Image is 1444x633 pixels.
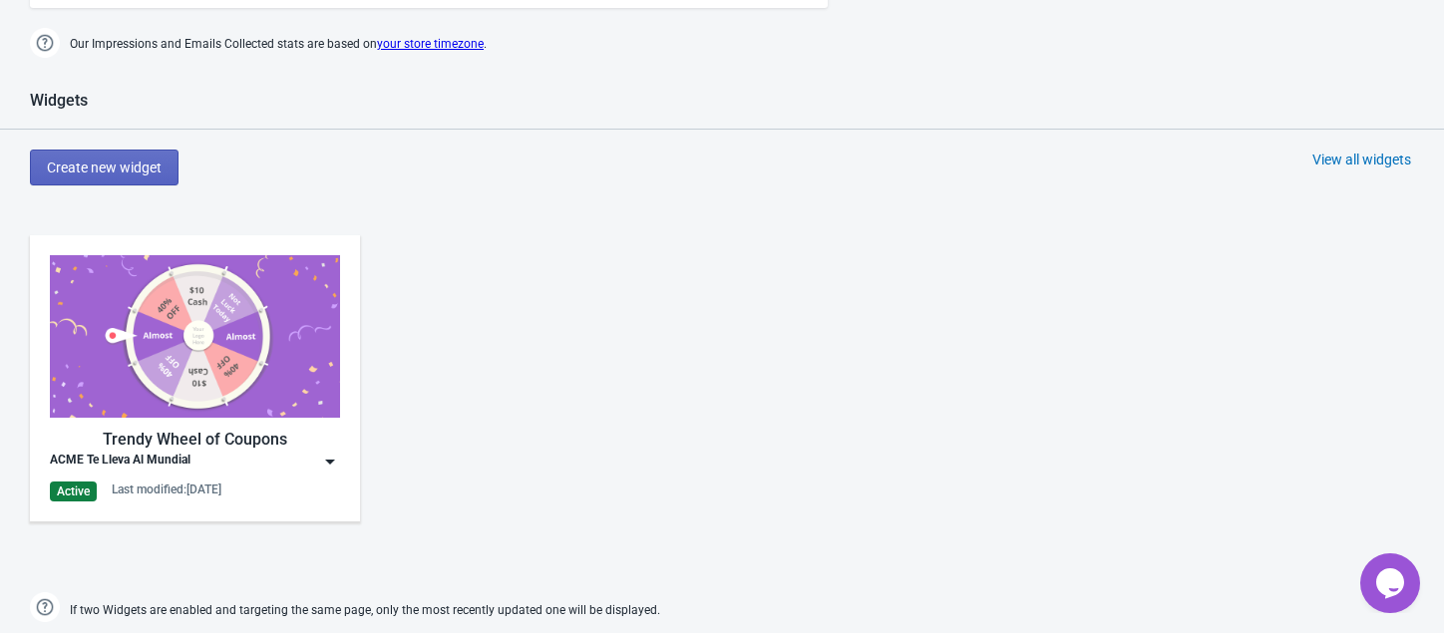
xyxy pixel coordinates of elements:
span: Our Impressions and Emails Collected stats are based on . [70,28,487,61]
img: help.png [30,592,60,622]
div: Last modified: [DATE] [112,481,221,497]
img: trendy_game.png [50,255,340,418]
div: ACME Te Lleva Al Mundial [50,452,190,472]
iframe: chat widget [1360,553,1424,613]
div: Active [50,481,97,501]
span: If two Widgets are enabled and targeting the same page, only the most recently updated one will b... [70,594,660,627]
a: your store timezone [377,37,484,51]
div: Trendy Wheel of Coupons [50,428,340,452]
span: Create new widget [47,159,162,175]
img: dropdown.png [320,452,340,472]
div: View all widgets [1312,150,1411,169]
img: help.png [30,28,60,58]
button: Create new widget [30,150,179,185]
